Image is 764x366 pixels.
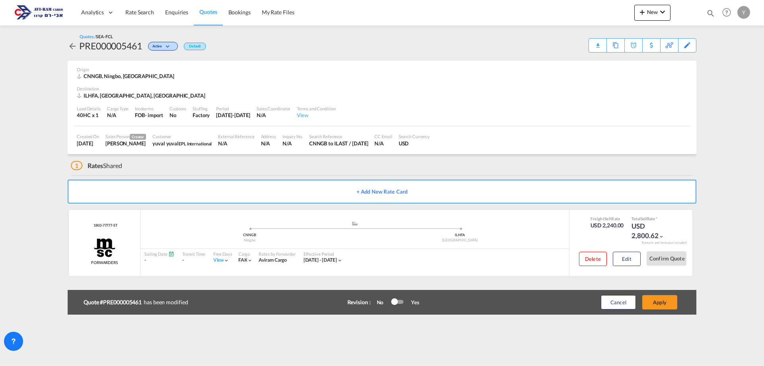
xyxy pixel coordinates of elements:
[304,257,337,263] span: [DATE] - [DATE]
[152,44,164,51] span: Active
[130,134,146,140] span: Creator
[152,133,212,139] div: Customer
[593,39,602,46] div: Quote PDF is not available at this time
[71,161,122,170] div: Shared
[84,298,144,306] b: Quote #PRE000005461
[144,233,355,238] div: CNNGB
[193,112,210,119] div: Factory Stuffing
[238,251,253,257] div: Cargo
[218,140,254,147] div: N/A
[247,258,253,263] md-icon: icon-chevron-down
[152,140,212,147] div: yuval yuval
[79,39,142,52] div: PRE000005461
[297,112,335,119] div: View
[737,6,750,19] div: Y
[125,9,154,16] span: Rate Search
[631,216,671,221] div: Total Rate
[170,106,186,112] div: Customs
[579,252,607,266] button: Delete
[636,241,692,245] div: Remark and Inclusion included
[374,133,392,139] div: CC Email
[347,298,371,306] div: Revision :
[135,106,163,112] div: Incoterms
[96,34,113,39] span: SEA-FCL
[80,33,113,39] div: Quotes /SEA-FCL
[145,112,163,119] div: - import
[179,141,212,146] span: EPL International
[77,72,176,80] div: CNNGB, Ningbo, Asia Pacific
[193,106,210,112] div: Stuffing
[259,257,287,263] span: Aviram Cargo
[77,86,687,92] div: Destination
[224,258,229,263] md-icon: icon-chevron-down
[637,7,647,17] md-icon: icon-plus 400-fg
[634,5,670,21] button: icon-plus 400-fgNewicon-chevron-down
[604,216,611,221] span: Sell
[142,39,180,52] div: Change Status Here
[105,140,146,147] div: Yulia Vainblat
[228,9,251,16] span: Bookings
[213,251,232,257] div: Free Days
[12,4,66,22] img: 166978e0a5f911edb4280f3c7a976193.png
[262,9,294,16] span: My Rate Files
[631,221,671,241] div: USD 2,800.62
[337,258,343,263] md-icon: icon-chevron-down
[706,9,715,21] div: icon-magnify
[593,40,602,46] md-icon: icon-download
[77,92,207,99] div: ILHFA, Haifa, Middle East
[218,133,254,139] div: External Reference
[93,238,116,258] img: MSC
[77,133,99,139] div: Created On
[77,106,101,112] div: Load Details
[642,295,677,309] button: Apply
[374,140,392,147] div: N/A
[105,133,146,140] div: Sales Person
[257,106,290,112] div: Sales Coordinator
[144,257,174,264] div: -
[88,162,103,169] span: Rates
[355,238,565,243] div: [GEOGRAPHIC_DATA]
[647,251,686,266] button: Confirm Quote
[84,73,174,79] span: CNNGB, Ningbo, [GEOGRAPHIC_DATA]
[658,7,667,17] md-icon: icon-chevron-down
[659,234,664,239] md-icon: icon-chevron-down
[706,9,715,18] md-icon: icon-magnify
[81,8,104,16] span: Analytics
[84,296,322,308] div: has been modified
[613,252,641,266] button: Edit
[309,140,368,147] div: CNNGB to ILAST / 12 Aug 2025
[355,233,565,238] div: ILHFA
[720,6,733,19] span: Help
[144,251,174,257] div: Sailing Date
[182,257,205,264] div: -
[216,106,250,112] div: Period
[92,223,117,228] span: 1803-77777-ST
[641,216,647,221] span: Sell
[107,106,129,112] div: Cargo Type
[168,251,174,257] md-icon: Schedules Available
[261,133,276,139] div: Address
[399,140,430,147] div: USD
[170,112,186,119] div: No
[591,221,624,229] div: USD 2,240.00
[350,221,360,225] md-icon: assets/icons/custom/ship-fill.svg
[637,9,667,15] span: New
[199,8,217,15] span: Quotes
[71,161,82,170] span: 1
[68,39,79,52] div: icon-arrow-left
[213,257,230,264] div: Viewicon-chevron-down
[304,251,343,257] div: Effective Period
[184,43,206,50] div: Default
[261,140,276,147] div: N/A
[591,216,624,221] div: Freight Rate
[399,133,430,139] div: Search Currency
[92,223,117,228] div: Contract / Rate Agreement / Tariff / Spot Pricing Reference Number: 1803-77777-ST
[68,41,77,51] md-icon: icon-arrow-left
[283,140,303,147] div: N/A
[148,42,178,51] div: Change Status Here
[601,295,636,309] button: Cancel
[165,9,188,16] span: Enquiries
[164,45,173,49] md-icon: icon-chevron-down
[309,133,368,139] div: Search Reference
